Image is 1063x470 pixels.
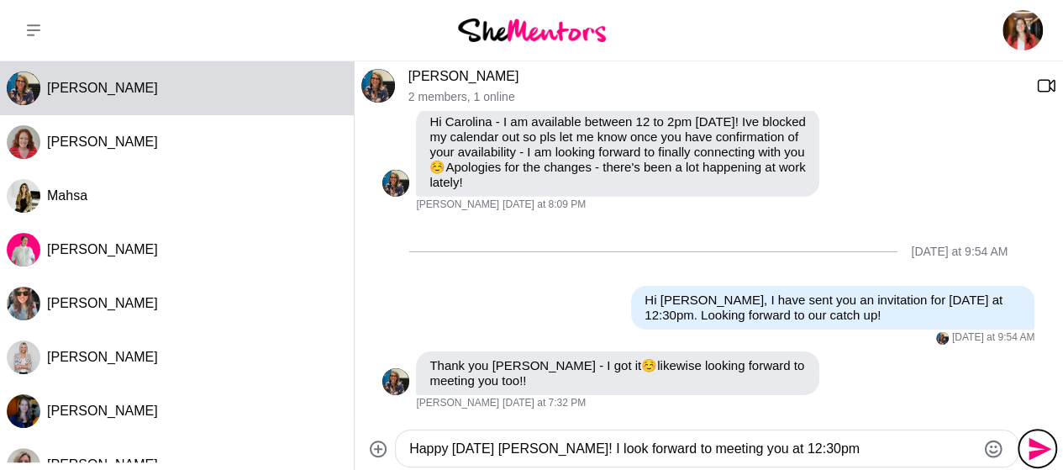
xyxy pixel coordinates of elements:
span: [PERSON_NAME] [47,135,158,149]
div: Lauren Purse [7,233,40,267]
img: K [382,170,409,197]
div: Karla [7,287,40,320]
span: [PERSON_NAME] [47,296,158,310]
div: Kate Vertsonis [382,170,409,197]
div: Mahsa [7,179,40,213]
p: Hi [PERSON_NAME], I have sent you an invitation for [DATE] at 12:30pm. Looking forward to our cat... [645,293,1021,323]
span: ☺️ [429,160,445,174]
p: Thank you [PERSON_NAME] - I got it likewise looking forward to meeting you too!! [429,358,806,388]
time: 2025-09-24T23:54:32.010Z [952,331,1034,345]
img: L [7,233,40,267]
button: Send [1018,430,1056,467]
div: Carmel Murphy [7,125,40,159]
div: Kate Vertsonis [382,368,409,395]
div: [DATE] at 9:54 AM [911,245,1008,259]
span: [PERSON_NAME] [47,404,158,418]
span: [PERSON_NAME] [416,198,499,212]
div: Kate Vertsonis [7,71,40,105]
span: [PERSON_NAME] [47,242,158,256]
a: [PERSON_NAME] [408,69,519,83]
span: [PERSON_NAME] [47,81,158,95]
div: Kate Vertsonis [936,332,949,345]
img: Carolina Portugal [1002,10,1043,50]
img: C [7,125,40,159]
img: K [382,368,409,395]
span: ☺️ [641,358,657,372]
img: K [7,71,40,105]
img: K [361,69,395,103]
div: Lisa [7,394,40,428]
img: L [7,394,40,428]
img: K [936,332,949,345]
img: She Mentors Logo [458,18,606,41]
img: M [7,179,40,213]
div: Kate Vertsonis [361,69,395,103]
button: Emoji picker [983,439,1003,459]
span: [PERSON_NAME] [416,397,499,410]
img: K [7,287,40,320]
img: H [7,341,40,374]
span: Mahsa [47,188,87,203]
p: 2 members , 1 online [408,90,1023,104]
div: Hayley Scott [7,341,40,374]
time: 2025-09-25T09:32:31.373Z [503,397,586,410]
span: [PERSON_NAME] [47,350,158,364]
p: Hi Carolina - I am available between 12 to 2pm [DATE]! Ive blocked my calendar out so pls let me ... [429,114,806,190]
time: 2025-09-23T10:09:47.584Z [503,198,586,212]
textarea: Type your message [409,439,976,459]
